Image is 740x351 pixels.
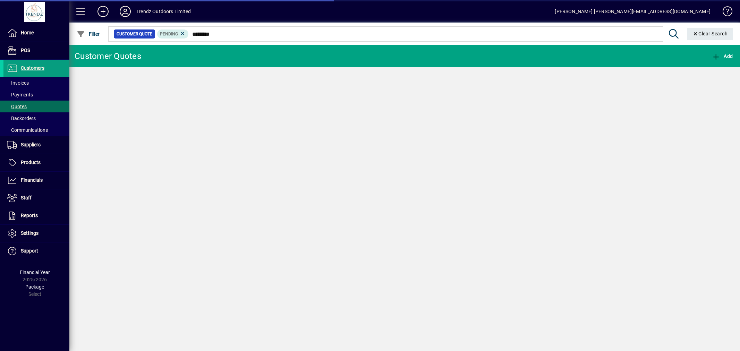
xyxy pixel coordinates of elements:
[3,89,69,101] a: Payments
[75,51,141,62] div: Customer Quotes
[712,53,733,59] span: Add
[160,32,178,36] span: Pending
[3,154,69,171] a: Products
[75,28,102,40] button: Filter
[7,115,36,121] span: Backorders
[136,6,191,17] div: Trendz Outdoors Limited
[25,284,44,290] span: Package
[687,28,733,40] button: Clear
[555,6,711,17] div: [PERSON_NAME] [PERSON_NAME][EMAIL_ADDRESS][DOMAIN_NAME]
[92,5,114,18] button: Add
[114,5,136,18] button: Profile
[21,160,41,165] span: Products
[21,230,39,236] span: Settings
[3,189,69,207] a: Staff
[3,242,69,260] a: Support
[3,225,69,242] a: Settings
[20,269,50,275] span: Financial Year
[21,177,43,183] span: Financials
[157,29,189,38] mat-chip: Pending Status: Pending
[3,42,69,59] a: POS
[692,31,728,36] span: Clear Search
[7,127,48,133] span: Communications
[21,248,38,254] span: Support
[3,124,69,136] a: Communications
[7,92,33,97] span: Payments
[21,30,34,35] span: Home
[3,136,69,154] a: Suppliers
[21,195,32,200] span: Staff
[3,77,69,89] a: Invoices
[21,142,41,147] span: Suppliers
[77,31,100,37] span: Filter
[710,50,734,62] button: Add
[717,1,731,24] a: Knowledge Base
[21,213,38,218] span: Reports
[3,24,69,42] a: Home
[3,172,69,189] a: Financials
[7,80,29,86] span: Invoices
[7,104,27,109] span: Quotes
[21,65,44,71] span: Customers
[3,112,69,124] a: Backorders
[117,31,152,37] span: Customer Quote
[21,48,30,53] span: POS
[3,207,69,224] a: Reports
[3,101,69,112] a: Quotes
